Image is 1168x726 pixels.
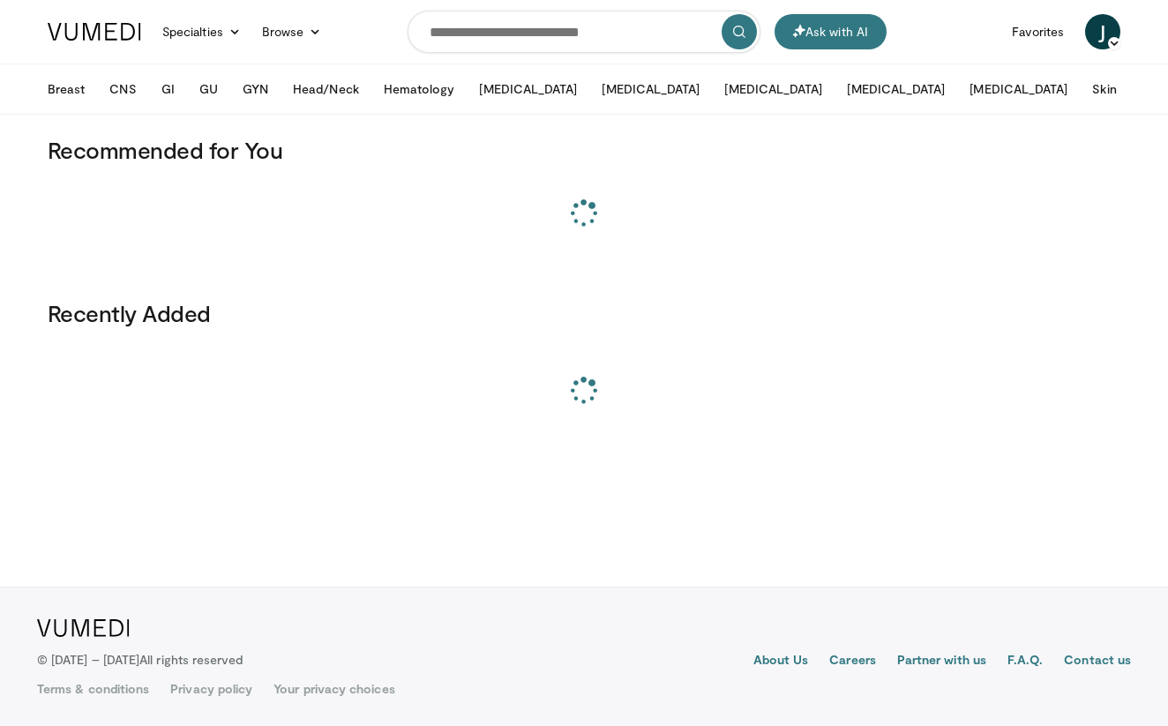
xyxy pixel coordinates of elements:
[1082,71,1127,107] button: Skin
[37,651,243,669] p: © [DATE] – [DATE]
[37,71,95,107] button: Breast
[829,651,876,672] a: Careers
[373,71,466,107] button: Hematology
[48,299,1120,327] h3: Recently Added
[1064,651,1131,672] a: Contact us
[591,71,710,107] button: [MEDICAL_DATA]
[836,71,955,107] button: [MEDICAL_DATA]
[99,71,146,107] button: CNS
[189,71,228,107] button: GU
[1007,651,1043,672] a: F.A.Q.
[232,71,279,107] button: GYN
[151,71,185,107] button: GI
[408,11,760,53] input: Search topics, interventions
[468,71,588,107] button: [MEDICAL_DATA]
[48,23,141,41] img: VuMedi Logo
[714,71,833,107] button: [MEDICAL_DATA]
[753,651,809,672] a: About Us
[48,136,1120,164] h3: Recommended for You
[897,651,986,672] a: Partner with us
[273,680,394,698] a: Your privacy choices
[251,14,333,49] a: Browse
[775,14,887,49] button: Ask with AI
[37,619,130,637] img: VuMedi Logo
[170,680,252,698] a: Privacy policy
[37,680,149,698] a: Terms & conditions
[152,14,251,49] a: Specialties
[139,652,243,667] span: All rights reserved
[959,71,1078,107] button: [MEDICAL_DATA]
[1001,14,1074,49] a: Favorites
[1085,14,1120,49] a: J
[282,71,370,107] button: Head/Neck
